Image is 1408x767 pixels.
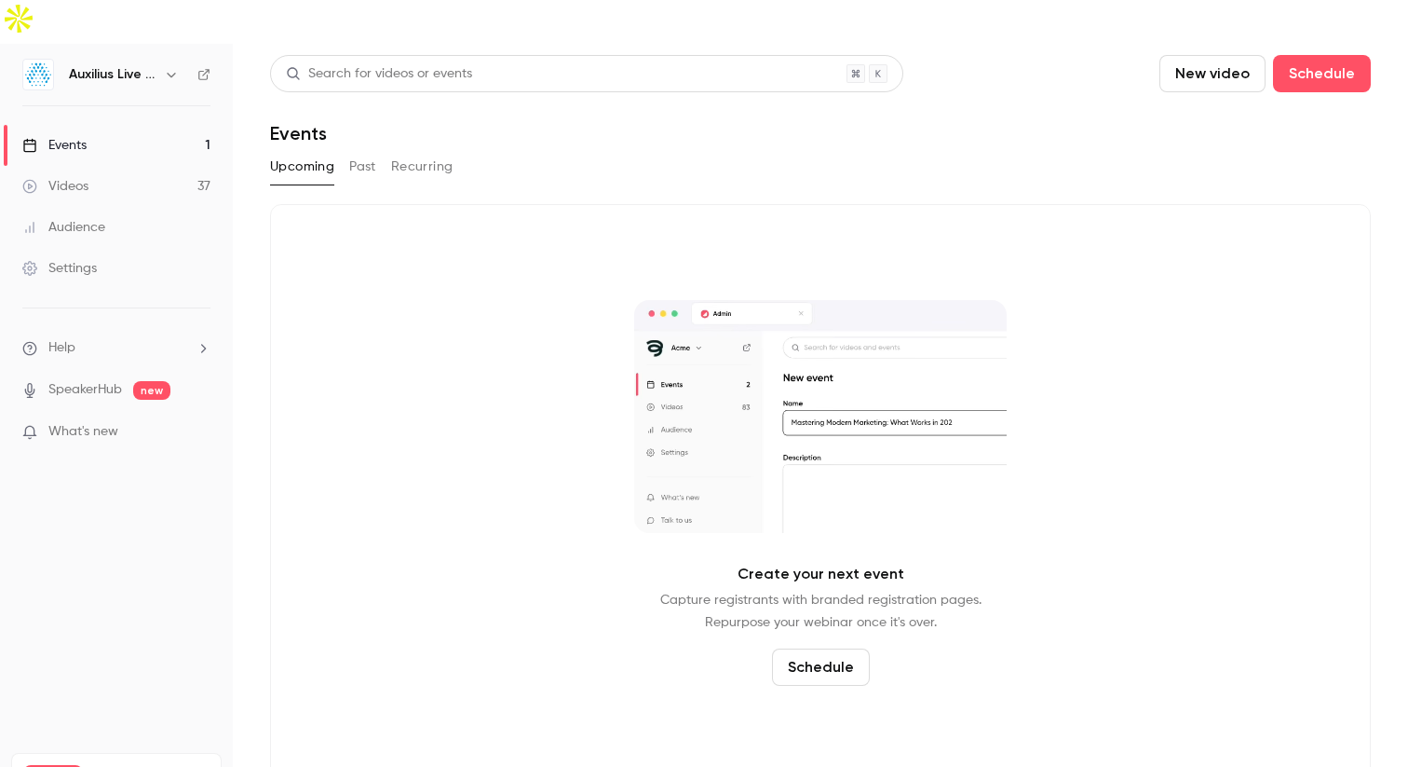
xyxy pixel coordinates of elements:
[660,589,982,634] p: Capture registrants with branded registration pages. Repurpose your webinar once it's over.
[270,122,327,144] h1: Events
[23,60,53,89] img: Auxilius Live Sessions
[772,649,870,686] button: Schedule
[69,65,156,84] h6: Auxilius Live Sessions
[22,338,210,358] li: help-dropdown-opener
[48,380,122,400] a: SpeakerHub
[133,381,170,400] span: new
[22,259,97,278] div: Settings
[48,338,75,358] span: Help
[286,64,472,84] div: Search for videos or events
[349,152,376,182] button: Past
[22,177,88,196] div: Videos
[1159,55,1266,92] button: New video
[22,218,105,237] div: Audience
[22,136,87,155] div: Events
[391,152,454,182] button: Recurring
[1273,55,1371,92] button: Schedule
[270,152,334,182] button: Upcoming
[738,563,904,585] p: Create your next event
[48,422,118,442] span: What's new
